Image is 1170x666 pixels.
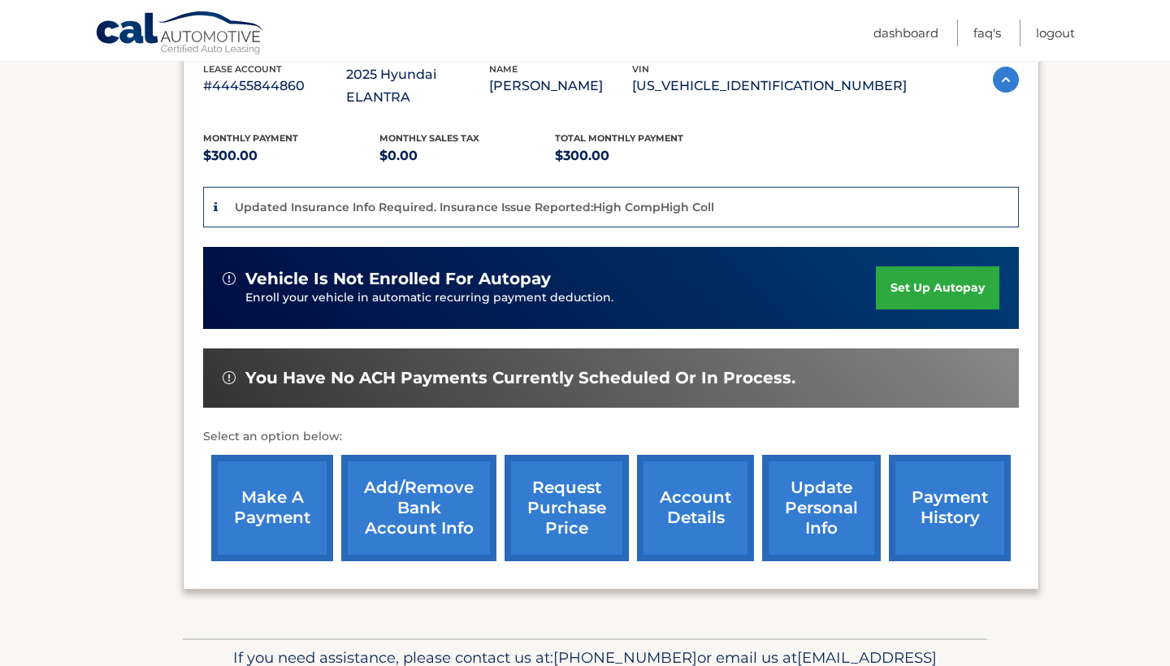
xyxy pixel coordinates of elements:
p: [US_VEHICLE_IDENTIFICATION_NUMBER] [632,75,907,97]
a: FAQ's [973,19,1001,46]
p: [PERSON_NAME] [489,75,632,97]
a: payment history [889,455,1011,561]
a: Add/Remove bank account info [341,455,496,561]
span: Monthly Payment [203,132,298,144]
a: account details [637,455,754,561]
a: Logout [1036,19,1075,46]
span: vehicle is not enrolled for autopay [245,269,551,289]
a: set up autopay [876,266,999,309]
a: update personal info [762,455,881,561]
span: name [489,63,518,75]
p: 2025 Hyundai ELANTRA [346,63,489,109]
p: $300.00 [555,145,731,167]
a: Dashboard [873,19,938,46]
p: Enroll your vehicle in automatic recurring payment deduction. [245,289,876,307]
span: lease account [203,63,282,75]
span: Total Monthly Payment [555,132,683,144]
span: Monthly sales Tax [379,132,479,144]
p: Updated Insurance Info Required. Insurance Issue Reported:High CompHigh Coll [235,200,714,214]
p: #44455844860 [203,75,346,97]
img: accordion-active.svg [993,67,1019,93]
p: $0.00 [379,145,556,167]
img: alert-white.svg [223,272,236,285]
a: request purchase price [505,455,629,561]
img: alert-white.svg [223,371,236,384]
a: make a payment [211,455,333,561]
span: You have no ACH payments currently scheduled or in process. [245,368,795,388]
p: Select an option below: [203,427,1019,447]
p: $300.00 [203,145,379,167]
span: vin [632,63,649,75]
a: Cal Automotive [95,11,266,58]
